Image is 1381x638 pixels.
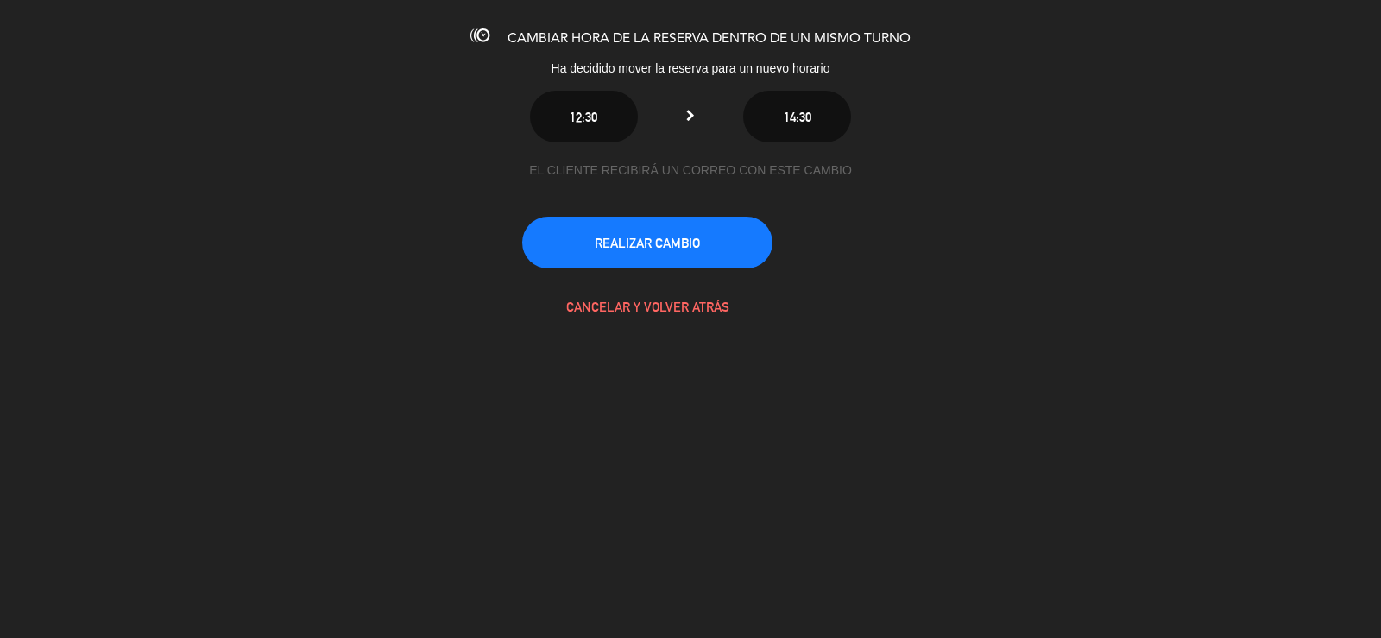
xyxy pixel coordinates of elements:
[406,59,975,79] div: Ha decidido mover la reserva para un nuevo horario
[570,110,597,124] span: 12:30
[522,217,772,268] button: REALIZAR CAMBIO
[522,281,772,332] button: CANCELAR Y VOLVER ATRÁS
[522,161,859,180] div: EL CLIENTE RECIBIRÁ UN CORREO CON ESTE CAMBIO
[530,91,638,142] button: 12:30
[743,91,851,142] button: 14:30
[784,110,811,124] span: 14:30
[508,32,911,46] span: CAMBIAR HORA DE LA RESERVA DENTRO DE UN MISMO TURNO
